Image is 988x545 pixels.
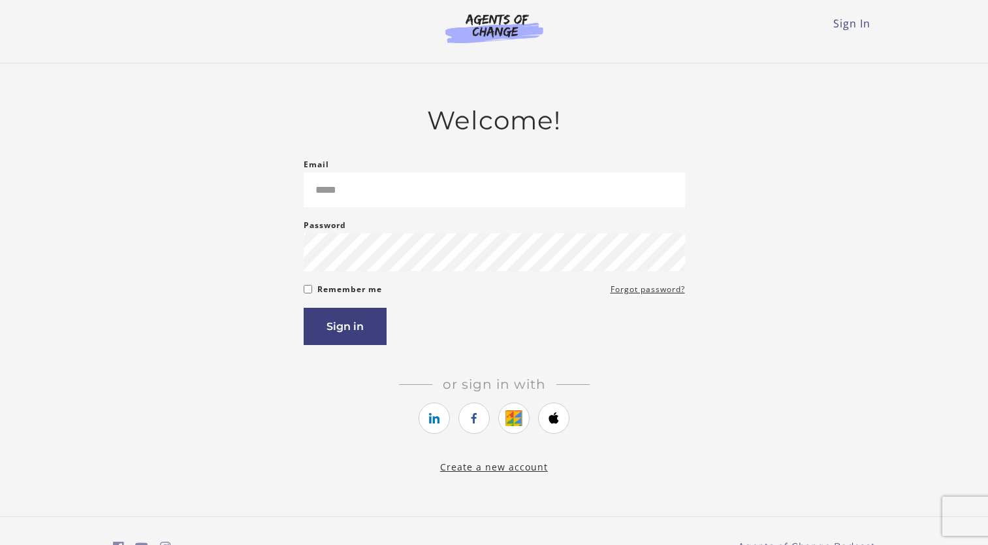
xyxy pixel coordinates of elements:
a: https://courses.thinkific.com/users/auth/google?ss%5Breferral%5D=&ss%5Buser_return_to%5D=&ss%5Bvi... [498,403,530,434]
button: Sign in [304,308,387,345]
a: Sign In [833,16,870,31]
a: Create a new account [440,461,548,473]
label: Remember me [317,282,382,297]
a: https://courses.thinkific.com/users/auth/facebook?ss%5Breferral%5D=&ss%5Buser_return_to%5D=&ss%5B... [458,403,490,434]
img: Agents of Change Logo [432,13,557,43]
a: https://courses.thinkific.com/users/auth/linkedin?ss%5Breferral%5D=&ss%5Buser_return_to%5D=&ss%5B... [419,403,450,434]
label: Password [304,218,346,233]
span: Or sign in with [432,376,556,392]
a: Forgot password? [611,282,685,297]
label: Email [304,157,329,173]
h2: Welcome! [304,105,685,136]
a: https://courses.thinkific.com/users/auth/apple?ss%5Breferral%5D=&ss%5Buser_return_to%5D=&ss%5Bvis... [538,403,569,434]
